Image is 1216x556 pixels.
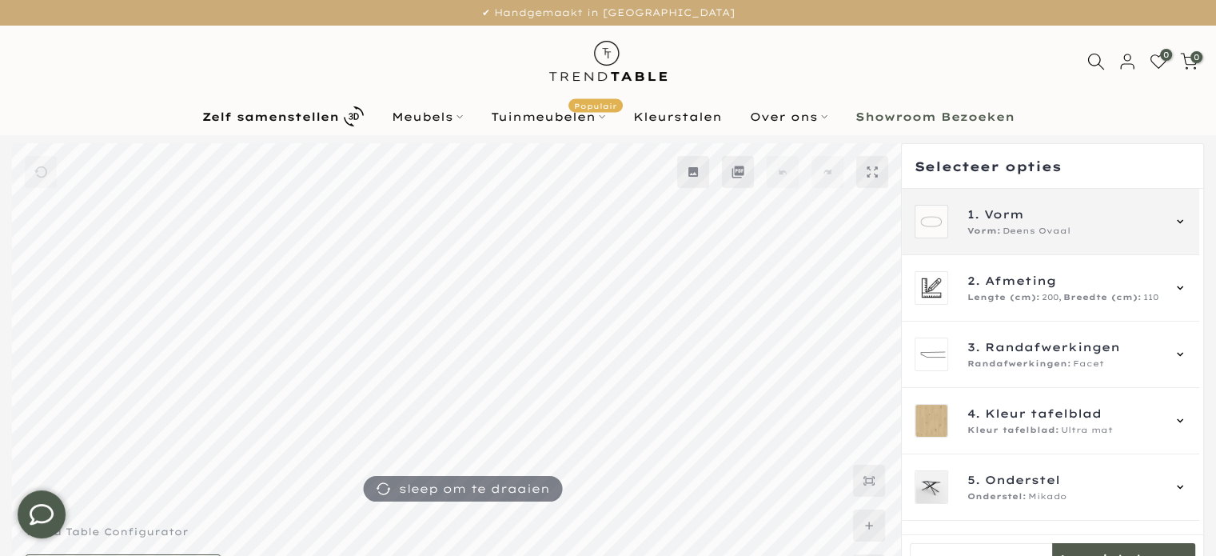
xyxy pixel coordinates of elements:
a: 0 [1180,53,1198,70]
a: Meubels [377,107,476,126]
a: 0 [1150,53,1167,70]
span: 0 [1190,51,1202,63]
a: Zelf samenstellen [188,102,377,130]
p: ✔ Handgemaakt in [GEOGRAPHIC_DATA] [20,4,1196,22]
iframe: toggle-frame [2,474,82,554]
span: 0 [1160,49,1172,61]
span: Populair [568,98,623,112]
a: Showroom Bezoeken [841,107,1028,126]
a: TuinmeubelenPopulair [476,107,619,126]
a: Over ons [736,107,841,126]
a: Kleurstalen [619,107,736,126]
b: Showroom Bezoeken [855,111,1015,122]
img: trend-table [538,26,678,97]
b: Zelf samenstellen [202,111,339,122]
